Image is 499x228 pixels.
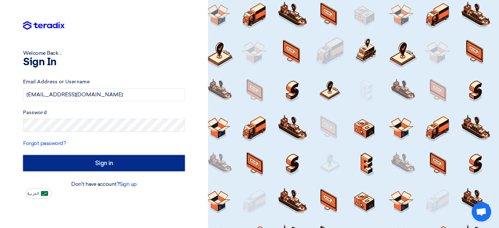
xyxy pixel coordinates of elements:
div: Don't have account? [23,180,185,188]
label: Password [23,109,185,116]
h1: Sign In [23,57,185,67]
input: Sign in [23,155,185,171]
span: العربية [27,191,39,196]
label: Email Address or Username [23,78,185,86]
div: Open chat [472,202,491,222]
input: Enter your business email or username [23,88,185,101]
img: ar-AR.png [41,191,48,196]
a: Forgot password? [23,140,66,146]
div: Welcome Back ... [23,49,185,57]
button: العربية [26,188,52,198]
a: Sign up [119,181,137,187]
img: Teradix logo [23,21,65,30]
